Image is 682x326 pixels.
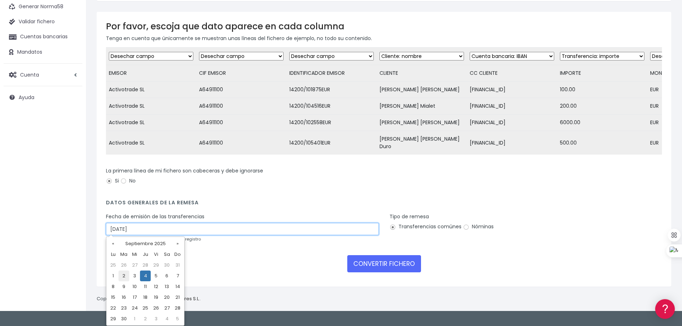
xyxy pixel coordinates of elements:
td: Activotrade SL [106,115,196,131]
td: 27 [161,303,172,313]
p: Tenga en cuenta que únicamente se muestran unas líneas del fichero de ejemplo, no todo su contenido. [106,34,662,42]
p: Copyright © 2025 . [97,295,201,303]
td: 16 [118,292,129,303]
a: Problemas habituales [7,102,136,113]
td: 3 [151,313,161,324]
td: 25 [108,260,118,271]
td: 26 [151,303,161,313]
td: 18 [140,292,151,303]
td: EMISOR [106,65,196,82]
td: 19 [151,292,161,303]
td: 6000.00 [557,115,647,131]
td: 12 [151,281,161,292]
td: 8 [108,281,118,292]
td: 14200/105401EUR [286,131,377,155]
label: Fecha de emisión de las transferencias [106,213,204,220]
a: API [7,183,136,194]
td: 30 [161,260,172,271]
span: Cuenta [20,71,39,78]
td: 29 [108,313,118,324]
td: CIF EMISOR [196,65,286,82]
label: Transferencias comúnes [390,223,461,230]
td: A64911100 [196,98,286,115]
label: Tipo de remesa [390,213,429,220]
a: Cuenta [4,67,82,82]
td: [FINANCIAL_ID] [467,131,557,155]
a: Perfiles de empresas [7,124,136,135]
td: A64911100 [196,82,286,98]
td: CC CLIENTE [467,65,557,82]
td: [PERSON_NAME] [PERSON_NAME] [377,115,467,131]
td: 5 [151,271,161,281]
td: [FINANCIAL_ID] [467,115,557,131]
a: Información general [7,61,136,72]
td: 100.00 [557,82,647,98]
td: 2 [118,271,129,281]
div: Facturación [7,142,136,149]
td: 1 [108,271,118,281]
td: 11 [140,281,151,292]
td: 26 [118,260,129,271]
a: Validar fichero [4,14,82,29]
td: 14200/104516EUR [286,98,377,115]
label: La primera línea de mi fichero son cabeceras y debe ignorarse [106,167,263,175]
label: Nóminas [463,223,494,230]
td: 29 [151,260,161,271]
td: [FINANCIAL_ID] [467,82,557,98]
td: 14200/101875EUR [286,82,377,98]
th: » [172,238,183,249]
a: POWERED BY ENCHANT [98,206,138,213]
td: 9 [118,281,129,292]
div: Programadores [7,172,136,179]
th: Do [172,249,183,260]
td: 4 [140,271,151,281]
td: 6 [161,271,172,281]
th: « [108,238,118,249]
td: 5 [172,313,183,324]
th: Lu [108,249,118,260]
td: 3 [129,271,140,281]
td: 14200/102558EUR [286,115,377,131]
small: en caso de que no se incluya en cada registro [106,236,201,242]
div: Información general [7,50,136,57]
th: Septiembre 2025 [118,238,172,249]
td: 31 [172,260,183,271]
td: A64911100 [196,131,286,155]
td: 10 [129,281,140,292]
h4: Datos generales de la remesa [106,200,662,209]
td: 23 [118,303,129,313]
td: [FINANCIAL_ID] [467,98,557,115]
td: 7 [172,271,183,281]
td: 25 [140,303,151,313]
td: 21 [172,292,183,303]
td: [PERSON_NAME] Mialet [377,98,467,115]
a: Ayuda [4,90,82,105]
td: [PERSON_NAME] [PERSON_NAME] [377,82,467,98]
h3: Por favor, escoja que dato aparece en cada columna [106,21,662,31]
td: 15 [108,292,118,303]
td: Activotrade SL [106,131,196,155]
td: 1 [129,313,140,324]
a: Cuentas bancarias [4,29,82,44]
label: No [120,177,136,185]
a: Formatos [7,91,136,102]
td: 27 [129,260,140,271]
td: 200.00 [557,98,647,115]
td: A64911100 [196,115,286,131]
td: IDENTIFICADOR EMISOR [286,65,377,82]
button: CONVERTIR FICHERO [347,255,421,272]
th: Mi [129,249,140,260]
th: Ma [118,249,129,260]
td: 28 [140,260,151,271]
button: Contáctanos [7,191,136,204]
th: Ju [140,249,151,260]
th: Sa [161,249,172,260]
td: 24 [129,303,140,313]
td: 28 [172,303,183,313]
td: CLIENTE [377,65,467,82]
td: 17 [129,292,140,303]
td: 14 [172,281,183,292]
span: Ayuda [19,94,34,101]
a: Mandatos [4,45,82,60]
td: [PERSON_NAME] [PERSON_NAME] Duro [377,131,467,155]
